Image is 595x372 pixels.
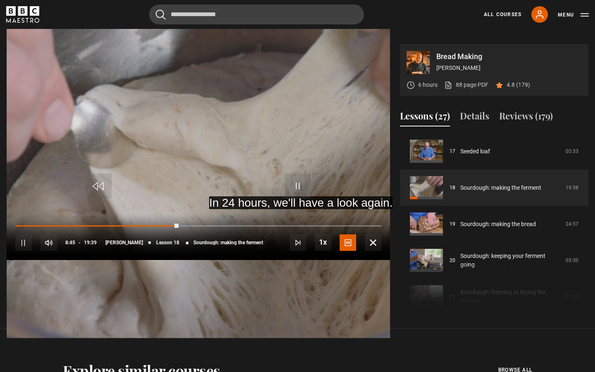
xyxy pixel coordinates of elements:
[15,234,32,251] button: Pause
[460,220,536,229] a: Sourdough: making the bread
[444,81,488,89] a: 88 page PDF
[400,109,450,126] button: Lessons (27)
[365,234,381,251] button: Fullscreen
[460,184,541,192] a: Sourdough: making the ferment
[149,5,364,24] input: Search
[340,234,356,251] button: Captions
[315,234,331,250] button: Playback Rate
[156,240,179,245] span: Lesson 18
[84,235,97,250] span: 19:39
[7,44,390,260] video-js: Video Player
[6,6,39,23] svg: BBC Maestro
[484,11,521,18] a: All Courses
[436,53,582,60] p: Bread Making
[156,10,166,20] button: Submit the search query
[65,235,75,250] span: 8:45
[460,147,490,156] a: Seeded loaf
[499,109,553,126] button: Reviews (179)
[40,234,57,251] button: Mute
[436,64,582,72] p: [PERSON_NAME]
[460,252,561,269] a: Sourdough: keeping your ferment going
[558,11,589,19] button: Toggle navigation
[193,240,263,245] span: Sourdough: making the ferment
[290,234,306,251] button: Next Lesson
[79,240,81,246] span: -
[105,240,143,245] span: [PERSON_NAME]
[15,225,381,227] div: Progress Bar
[507,81,530,89] p: 4.8 (179)
[460,109,489,126] button: Details
[418,81,438,89] p: 6 hours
